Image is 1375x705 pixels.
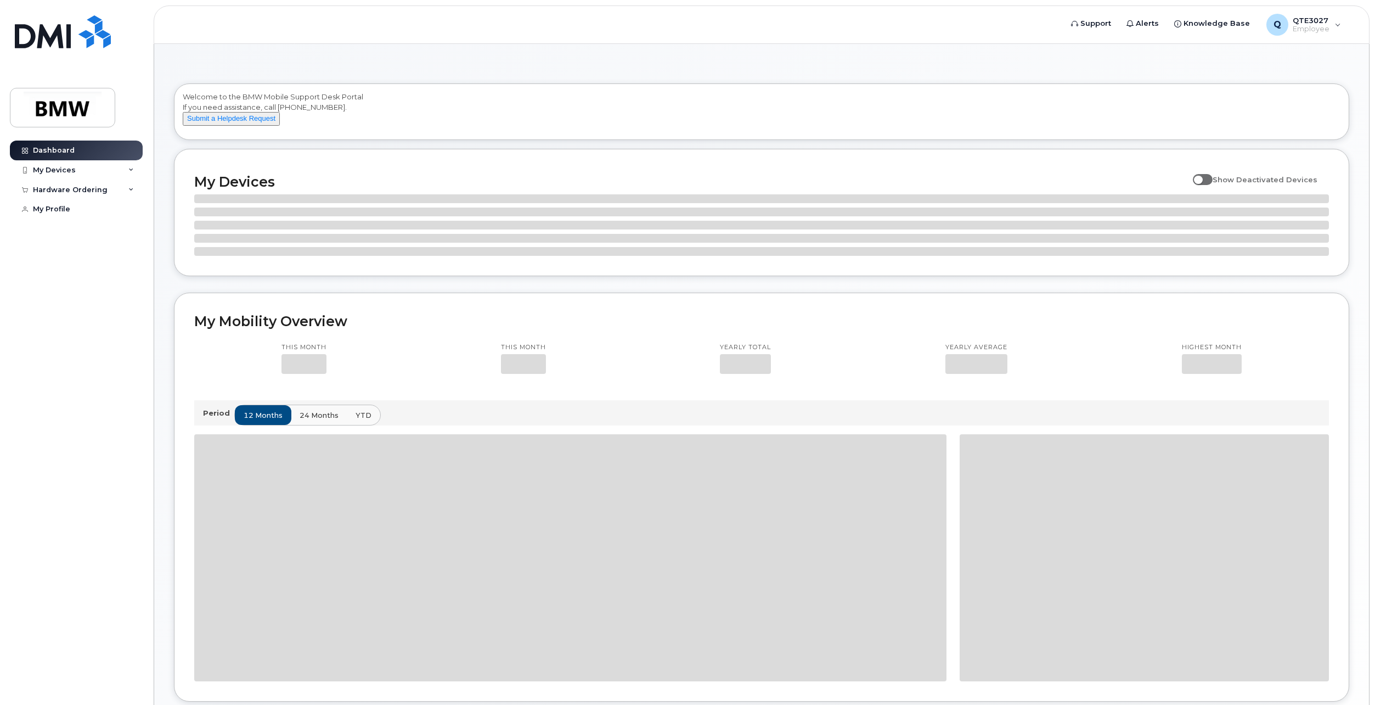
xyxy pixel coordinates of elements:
[183,112,280,126] button: Submit a Helpdesk Request
[1213,175,1317,184] span: Show Deactivated Devices
[183,114,280,122] a: Submit a Helpdesk Request
[720,343,771,352] p: Yearly total
[356,410,371,421] span: YTD
[203,408,234,418] p: Period
[194,313,1329,329] h2: My Mobility Overview
[300,410,339,421] span: 24 months
[945,343,1007,352] p: Yearly average
[194,174,1187,190] h2: My Devices
[501,343,546,352] p: This month
[183,92,1340,136] div: Welcome to the BMW Mobile Support Desk Portal If you need assistance, call [PHONE_NUMBER].
[281,343,326,352] p: This month
[1182,343,1242,352] p: Highest month
[1193,169,1202,178] input: Show Deactivated Devices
